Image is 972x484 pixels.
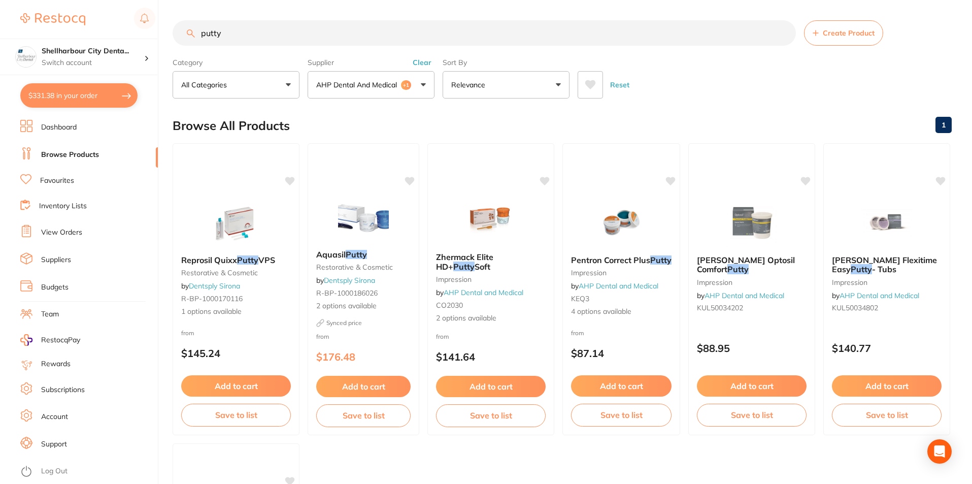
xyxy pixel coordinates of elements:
p: $145.24 [181,347,291,359]
p: $176.48 [316,351,411,363]
img: Kulzer Optosil Comfort Putty [719,197,785,247]
a: View Orders [41,228,82,238]
p: $140.77 [832,342,942,354]
p: Switch account [42,58,144,68]
span: Pentron Correct Plus [571,255,650,265]
a: 1 [935,115,952,135]
small: Synced price [316,319,411,327]
b: Kulzer Optosil Comfort Putty [697,255,807,274]
button: Relevance [443,71,569,99]
button: Save to list [436,404,546,427]
em: Putty [851,264,872,274]
button: Add to cart [436,376,546,397]
button: Save to list [832,404,942,426]
a: Dentsply Sirona [189,281,240,291]
button: Create Product [804,20,883,46]
span: by [436,288,523,297]
span: RestocqPay [41,335,80,345]
span: 4 options available [571,307,672,317]
span: by [181,281,240,291]
img: Aquasil Putty [330,191,396,242]
button: Log Out [20,464,155,480]
em: Putty [453,262,475,272]
a: Rewards [41,359,71,369]
a: Budgets [41,282,69,293]
small: impression [571,269,672,277]
button: Clear [410,58,434,67]
em: Putty [727,264,749,274]
p: $141.64 [436,351,546,363]
small: impression [832,278,942,286]
button: Add to cart [697,375,807,397]
b: Aquasil Putty [316,250,411,259]
button: All Categories [173,71,299,99]
span: by [832,291,919,300]
em: Putty [650,255,672,265]
p: $88.95 [697,342,807,354]
span: - Tubs [872,264,896,274]
span: from [316,333,329,340]
button: Save to list [697,404,807,426]
img: Zhermack Elite HD+ Putty Soft [458,193,524,244]
span: [PERSON_NAME] Optosil Comfort [697,255,795,274]
small: impression [436,275,546,283]
input: Search Products [173,20,796,46]
span: Create Product [823,29,875,37]
label: Category [173,58,299,67]
button: Add to cart [181,375,291,397]
span: Reprosil Quixx [181,255,237,265]
img: Shellharbour City Dental [16,47,36,67]
span: KEQ3 [571,294,589,303]
span: Soft [475,262,490,272]
a: Subscriptions [41,385,85,395]
div: Open Intercom Messenger [927,439,952,464]
img: Reprosil Quixx Putty VPS [203,197,269,247]
span: 2 options available [436,313,546,324]
small: restorative & cosmetic [181,269,291,277]
button: Save to list [571,404,672,426]
span: by [316,276,375,285]
a: Restocq Logo [20,8,85,31]
span: VPS [258,255,275,265]
button: AHP Dental and Medical+1 [308,71,434,99]
p: AHP Dental and Medical [316,80,401,90]
button: Reset [607,71,632,99]
button: Add to cart [571,375,672,397]
a: Team [41,309,59,319]
span: from [181,329,194,337]
span: KUL50034202 [697,303,743,312]
span: from [436,333,449,340]
img: Pentron Correct Plus Putty [588,197,654,247]
b: Kulzer Flexitime Easy Putty - Tubs [832,255,942,274]
label: Sort By [443,58,569,67]
a: Account [41,412,68,422]
a: AHP Dental and Medical [444,288,523,297]
em: Putty [237,255,258,265]
span: +1 [401,80,411,90]
span: by [571,281,658,291]
span: KUL50034802 [832,303,878,312]
span: 2 options available [316,301,411,311]
a: AHP Dental and Medical [579,281,658,291]
img: Kulzer Flexitime Easy Putty - Tubs [854,197,920,247]
img: Restocq Logo [20,13,85,25]
a: Dashboard [41,122,77,133]
span: R-BP-1000186026 [316,288,378,298]
button: $331.38 in your order [20,83,138,108]
button: Add to cart [832,375,942,397]
a: AHP Dental and Medical [705,291,784,300]
a: RestocqPay [20,334,80,346]
b: Reprosil Quixx Putty VPS [181,255,291,265]
span: from [571,329,584,337]
p: Relevance [451,80,489,90]
span: by [697,291,784,300]
p: $87.14 [571,347,672,359]
span: R-BP-1000170116 [181,294,243,303]
span: CO2030 [436,301,463,310]
label: Supplier [308,58,434,67]
b: Pentron Correct Plus Putty [571,255,672,265]
span: 1 options available [181,307,291,317]
img: RestocqPay [20,334,32,346]
small: restorative & cosmetic [316,263,411,271]
p: All Categories [181,80,231,90]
